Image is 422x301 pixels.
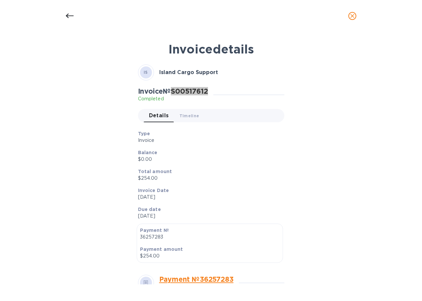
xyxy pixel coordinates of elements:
[140,252,280,259] p: $254.00
[140,234,280,241] p: 36257283
[138,213,279,220] p: [DATE]
[140,247,183,252] b: Payment amount
[140,228,169,233] b: Payment №
[159,284,234,291] p: Completed
[138,137,279,144] p: Invoice
[138,131,150,136] b: Type
[149,111,169,120] span: Details
[138,87,208,95] h2: Invoice № S00517612
[138,95,208,102] p: Completed
[159,69,218,75] b: Island Cargo Support
[344,8,360,24] button: close
[138,175,279,182] p: $254.00
[179,112,199,119] span: Timeline
[144,70,148,75] b: IS
[138,188,169,193] b: Invoice Date
[169,42,254,56] b: Invoice details
[138,169,172,174] b: Total amount
[159,275,234,283] a: Payment № 36257283
[138,194,279,201] p: [DATE]
[138,150,158,155] b: Balance
[138,207,161,212] b: Due date
[138,156,279,163] p: $0.00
